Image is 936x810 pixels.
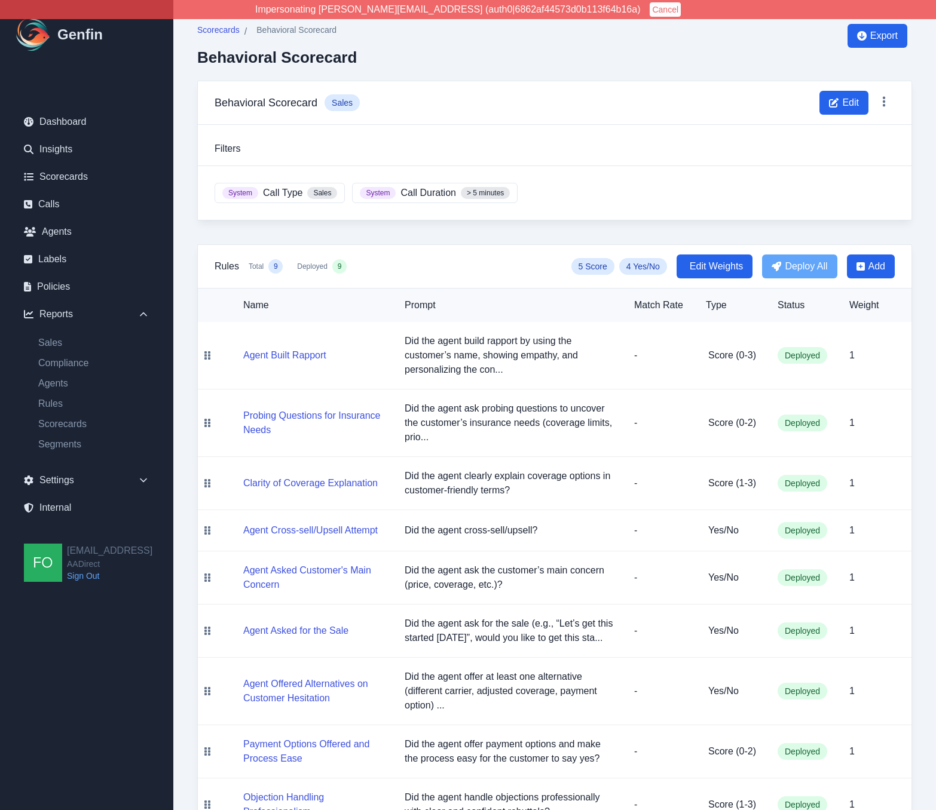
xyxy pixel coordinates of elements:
a: Scorecards [29,417,159,431]
button: Agent Asked for the Sale [243,624,348,638]
img: founders@genfin.ai [24,544,62,582]
h1: Genfin [57,25,103,44]
p: - [634,416,687,430]
span: Deployed [778,569,827,586]
span: Deployed [778,743,827,760]
a: Sales [29,336,159,350]
h5: Yes/No [708,570,758,585]
p: - [634,570,687,585]
span: > 5 minutes [461,187,510,199]
a: Agent Built Rapport [243,350,326,360]
span: 9 [274,262,278,271]
span: Total [249,262,264,271]
p: - [634,744,687,759]
a: Agent Asked for the Sale [243,625,348,636]
h3: Filters [215,142,895,156]
p: Did the agent build rapport by using the customer’s name, showing empathy, and personalizing the ... [405,334,615,377]
a: Calls [14,192,159,216]
a: Policies [14,275,159,299]
span: Add [868,259,885,274]
span: 1 [849,525,855,535]
span: Export [870,29,898,43]
span: Edit [842,96,859,110]
button: Export [848,24,907,48]
a: Segments [29,437,159,452]
a: Internal [14,496,159,520]
p: Did the agent clearly explain coverage options in customer-friendly terms? [405,469,615,498]
img: Logo [14,16,53,54]
span: ( 1 - 3 ) [733,478,756,488]
th: Weight [840,289,911,322]
a: Agent Asked Customer's Main Concern [243,579,386,590]
button: Cancel [650,2,681,17]
div: Settings [14,468,159,492]
p: Did the agent ask the customer’s main concern (price, coverage, etc.)? [405,563,615,592]
button: Add [847,254,895,278]
span: ( 1 - 3 ) [733,799,756,809]
h5: Score [708,744,758,759]
span: Deployed [778,415,827,431]
h2: Behavioral Scorecard [197,48,357,66]
h3: Behavioral Scorecard [215,94,317,111]
a: Compliance [29,356,159,370]
a: Labels [14,247,159,271]
button: Deploy All [762,254,837,278]
h5: Score [708,476,758,490]
th: Status [768,289,840,322]
a: Insights [14,137,159,161]
h5: Score [708,416,758,430]
span: Call Duration [400,186,455,200]
button: Agent Cross-sell/Upsell Attempt [243,523,378,538]
h2: [EMAIL_ADDRESS] [67,544,152,558]
span: Scorecards [197,24,240,36]
span: AADirect [67,558,152,570]
h5: Yes/No [708,523,758,538]
button: Edit [819,91,868,115]
a: Agent Cross-sell/Upsell Attempt [243,525,378,535]
a: Agents [29,376,159,391]
span: Deployed [778,522,827,539]
p: Did the agent ask probing questions to uncover the customer’s insurance needs (coverage limits, p... [405,401,615,444]
span: ( 0 - 3 ) [733,350,756,360]
span: Deployed [297,262,328,271]
p: - [634,523,687,538]
span: Deploy All [785,259,827,274]
button: Clarity of Coverage Explanation [243,476,378,490]
th: Name [217,289,395,322]
span: 1 [849,572,855,582]
button: Agent Asked Customer's Main Concern [243,563,386,592]
th: Match Rate [625,289,696,322]
div: Reports [14,302,159,326]
a: Rules [29,397,159,411]
span: 1 [849,418,855,428]
span: 1 [849,350,855,360]
th: Type [696,289,768,322]
a: Agents [14,220,159,244]
button: Edit Weights [677,254,753,278]
span: ( 0 - 2 ) [733,746,756,756]
a: Scorecards [197,24,240,39]
span: 4 Yes/No [619,258,667,275]
p: Did the agent cross-sell/upsell? [405,523,615,538]
span: System [222,187,258,199]
span: Deployed [778,622,827,639]
span: 1 [849,799,855,809]
a: Probing Questions for Insurance Needs [243,425,386,435]
th: Prompt [395,289,625,322]
p: - [634,348,687,363]
span: Deployed [778,683,827,699]
span: 5 Score [571,258,614,275]
p: - [634,476,687,490]
h5: Score [708,348,758,363]
button: Agent Offered Alternatives on Customer Hesitation [243,677,386,705]
span: 1 [849,686,855,696]
a: Dashboard [14,110,159,134]
h5: Yes/No [708,624,758,638]
span: System [360,187,396,199]
h3: Rules [215,259,239,274]
span: 1 [849,746,855,756]
p: - [634,624,687,638]
span: 1 [849,625,855,636]
h5: Yes/No [708,684,758,698]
